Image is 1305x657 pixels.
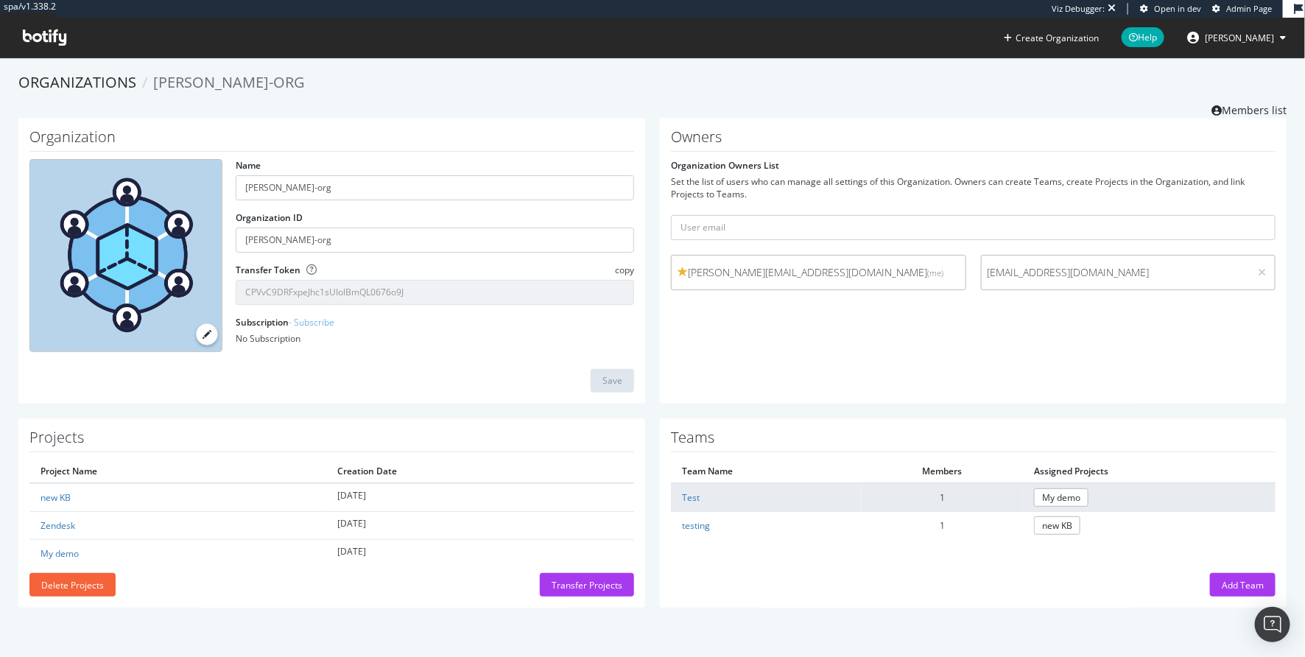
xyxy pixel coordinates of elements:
th: Assigned Projects [1023,460,1276,483]
ol: breadcrumbs [18,72,1287,94]
label: Transfer Token [236,264,300,276]
a: My demo [1034,488,1088,507]
h1: Owners [671,129,1276,152]
a: Organizations [18,72,136,92]
h1: Organization [29,129,634,152]
a: testing [682,519,710,532]
div: Save [602,374,622,387]
a: Add Team [1210,579,1276,591]
span: [PERSON_NAME][EMAIL_ADDRESS][DOMAIN_NAME] [678,265,960,280]
button: Save [591,369,634,393]
span: Open in dev [1154,3,1201,14]
a: Zendesk [41,519,75,532]
input: Organization ID [236,228,634,253]
h1: Projects [29,429,634,452]
input: User email [671,215,1276,240]
button: Transfer Projects [540,573,634,597]
span: Admin Page [1226,3,1272,14]
div: Add Team [1222,579,1264,591]
td: 1 [862,512,1024,540]
button: Create Organization [1003,31,1100,45]
label: Organization Owners List [671,159,779,172]
span: [PERSON_NAME]-org [153,72,305,92]
div: Transfer Projects [552,579,622,591]
span: [EMAIL_ADDRESS][DOMAIN_NAME] [988,265,1244,280]
h1: Teams [671,429,1276,452]
td: [DATE] [326,483,634,512]
span: copy [615,264,634,276]
a: Members list [1211,99,1287,118]
div: No Subscription [236,332,634,345]
label: Name [236,159,261,172]
a: Transfer Projects [540,579,634,591]
td: [DATE] [326,540,634,568]
label: Subscription [236,316,334,328]
a: My demo [41,547,79,560]
button: Delete Projects [29,573,116,597]
a: Admin Page [1212,3,1272,15]
a: Open in dev [1140,3,1201,15]
div: Open Intercom Messenger [1255,607,1290,642]
a: Delete Projects [29,579,116,591]
a: - Subscribe [289,316,334,328]
div: Viz Debugger: [1052,3,1105,15]
a: Test [682,491,700,504]
small: (me) [927,267,943,278]
input: name [236,175,634,200]
span: colleen [1205,32,1274,44]
a: new KB [41,491,71,504]
td: [DATE] [326,512,634,540]
th: Team Name [671,460,862,483]
th: Creation Date [326,460,634,483]
th: Members [862,460,1024,483]
td: 1 [862,483,1024,512]
div: Set the list of users who can manage all settings of this Organization. Owners can create Teams, ... [671,175,1276,200]
span: Help [1122,27,1164,47]
a: new KB [1034,516,1080,535]
button: Add Team [1210,573,1276,597]
th: Project Name [29,460,326,483]
label: Organization ID [236,211,303,224]
div: Delete Projects [41,579,104,591]
button: [PERSON_NAME] [1175,26,1298,49]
